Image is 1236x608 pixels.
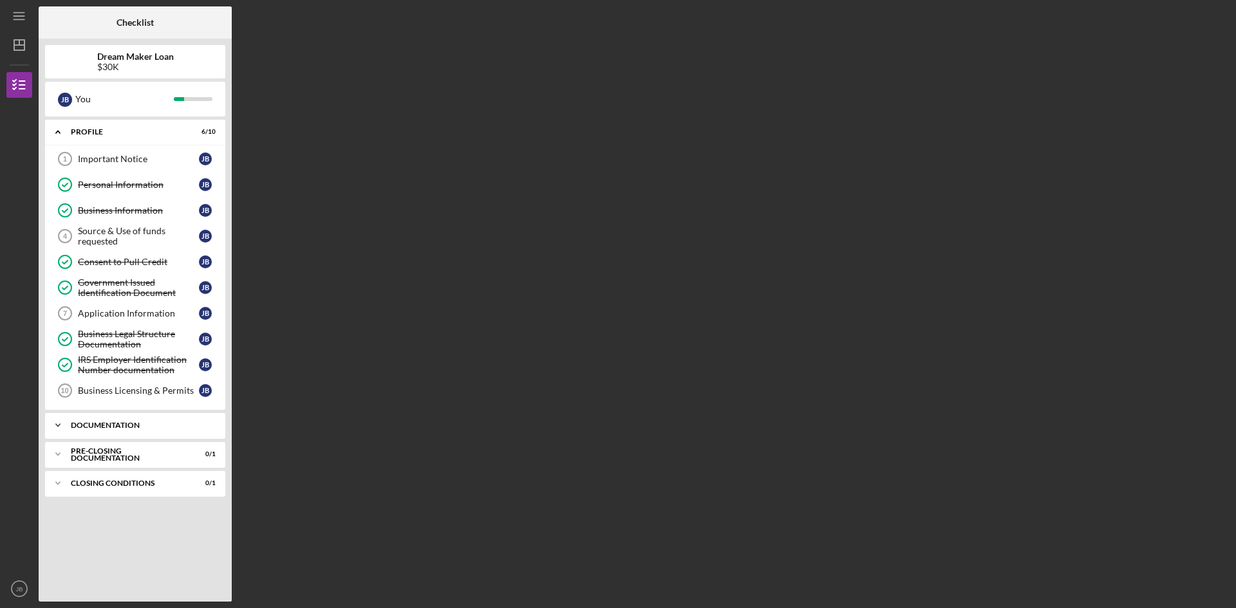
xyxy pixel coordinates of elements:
[78,154,199,164] div: Important Notice
[51,249,219,275] a: Consent to Pull CreditJB
[97,51,174,62] b: Dream Maker Loan
[75,88,174,110] div: You
[51,198,219,223] a: Business InformationJB
[199,230,212,243] div: J B
[199,333,212,345] div: J B
[117,17,154,28] b: Checklist
[192,450,216,458] div: 0 / 1
[63,309,67,317] tspan: 7
[51,326,219,352] a: Business Legal Structure DocumentationJB
[58,93,72,107] div: J B
[78,277,199,298] div: Government Issued Identification Document
[199,178,212,191] div: J B
[71,447,183,462] div: Pre-Closing Documentation
[78,308,199,318] div: Application Information
[192,479,216,487] div: 0 / 1
[78,385,199,396] div: Business Licensing & Permits
[199,204,212,217] div: J B
[97,62,174,72] div: $30K
[6,576,32,602] button: JB
[199,358,212,371] div: J B
[51,172,219,198] a: Personal InformationJB
[199,255,212,268] div: J B
[51,146,219,172] a: 1Important NoticeJB
[199,281,212,294] div: J B
[61,387,68,394] tspan: 10
[199,307,212,320] div: J B
[51,300,219,326] a: 7Application InformationJB
[71,128,183,136] div: Profile
[78,205,199,216] div: Business Information
[63,155,67,163] tspan: 1
[199,152,212,165] div: J B
[78,329,199,349] div: Business Legal Structure Documentation
[51,223,219,249] a: 4Source & Use of funds requestedJB
[199,384,212,397] div: J B
[71,479,183,487] div: Closing Conditions
[78,355,199,375] div: IRS Employer Identification Number documentation
[51,352,219,378] a: IRS Employer Identification Number documentationJB
[71,421,209,429] div: Documentation
[78,257,199,267] div: Consent to Pull Credit
[78,226,199,246] div: Source & Use of funds requested
[15,585,23,593] text: JB
[63,232,68,240] tspan: 4
[78,180,199,190] div: Personal Information
[192,128,216,136] div: 6 / 10
[51,275,219,300] a: Government Issued Identification DocumentJB
[51,378,219,403] a: 10Business Licensing & PermitsJB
